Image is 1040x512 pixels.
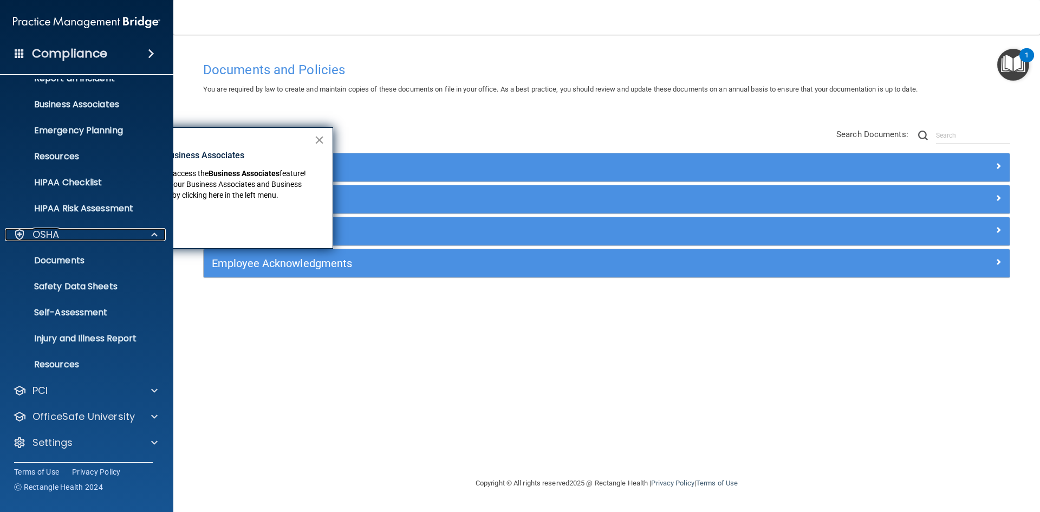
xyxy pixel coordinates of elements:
p: Documents [7,255,155,266]
a: Privacy Policy [72,466,121,477]
h5: Policies [212,161,800,173]
div: Copyright © All rights reserved 2025 @ Rectangle Health | | [409,466,804,501]
img: PMB logo [13,11,160,33]
h5: Privacy Documents [212,193,800,205]
span: You are required by law to create and maintain copies of these documents on file in your office. ... [203,85,918,93]
a: Privacy Policy [651,479,694,487]
img: ic-search.3b580494.png [918,131,928,140]
p: OSHA [32,228,60,241]
p: Injury and Illness Report [7,333,155,344]
p: HIPAA Checklist [7,177,155,188]
p: Report an Incident [7,73,155,84]
p: Business Associates [7,99,155,110]
p: HIPAA Risk Assessment [7,203,155,214]
a: Terms of Use [696,479,738,487]
p: OfficeSafe University [32,410,135,423]
p: Settings [32,436,73,449]
p: PCI [32,384,48,397]
h4: Compliance [32,46,107,61]
p: Emergency Planning [7,125,155,136]
h5: Employee Acknowledgments [212,257,800,269]
input: Search [936,127,1010,144]
strong: Business Associates [209,169,279,178]
p: Resources [7,151,155,162]
span: Ⓒ Rectangle Health 2024 [14,482,103,492]
button: Open Resource Center, 1 new notification [997,49,1029,81]
h4: Documents and Policies [203,63,1010,77]
span: feature! You can now manage your Business Associates and Business Associate Agreements by clickin... [95,169,308,199]
iframe: Drift Widget Chat Controller [853,435,1027,478]
a: Terms of Use [14,466,59,477]
span: Search Documents: [836,129,908,139]
button: Close [314,131,324,148]
p: Self-Assessment [7,307,155,318]
p: Resources [7,359,155,370]
h5: Practice Forms and Logs [212,225,800,237]
div: 1 [1025,55,1029,69]
p: Safety Data Sheets [7,281,155,292]
p: New Location for Business Associates [95,150,314,161]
